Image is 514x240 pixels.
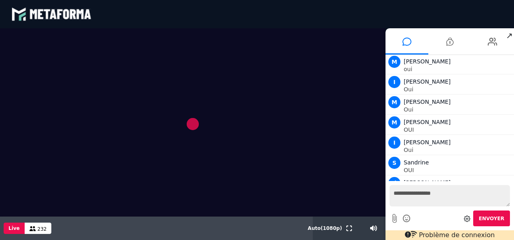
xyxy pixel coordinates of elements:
span: [PERSON_NAME] [404,99,451,105]
span: Auto ( 1080 p) [308,225,342,231]
span: d [388,177,400,189]
span: [PERSON_NAME] [404,139,451,145]
p: oui [404,66,512,72]
span: 232 [38,226,47,232]
span: M [388,96,400,108]
button: Live [4,223,25,234]
p: Oui [404,107,512,112]
p: Oui [404,147,512,153]
span: [PERSON_NAME] [404,119,451,125]
span: Sandrine [404,159,429,166]
span: [PERSON_NAME] [404,58,451,65]
p: Oui [404,86,512,92]
span: M [388,116,400,128]
p: OUI [404,167,512,173]
span: [PERSON_NAME] [404,179,451,186]
button: Auto(1080p) [306,217,344,240]
span: S [388,157,400,169]
div: Problème de connexion [385,230,514,240]
span: I [388,76,400,88]
span: M [388,56,400,68]
span: [PERSON_NAME] [404,78,451,85]
button: Envoyer [473,211,510,226]
span: ↗ [505,28,514,43]
span: I [388,137,400,149]
p: OUI [404,127,512,133]
span: Envoyer [479,216,504,221]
